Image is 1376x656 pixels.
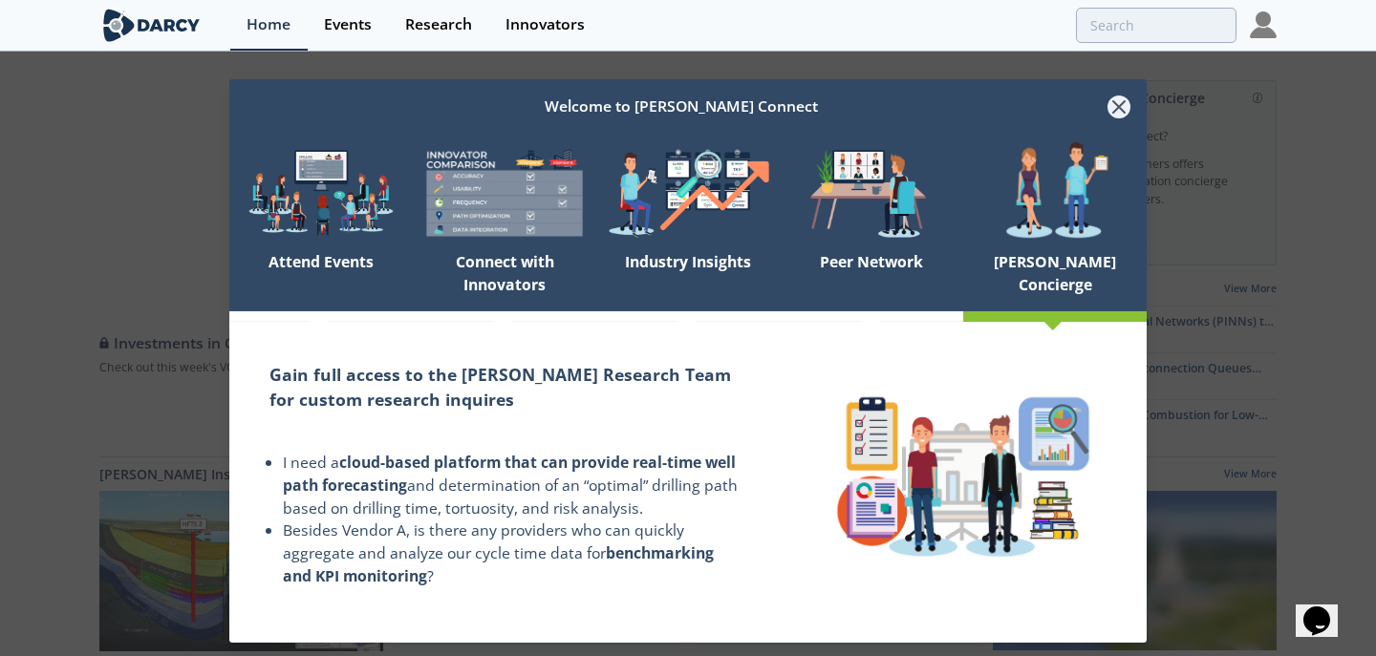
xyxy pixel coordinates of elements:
li: Besides Vendor A, is there any providers who can quickly aggregate and analyze our cycle time dat... [283,519,740,587]
img: Profile [1250,11,1277,38]
h2: Gain full access to the [PERSON_NAME] Research Team for custom research inquires [269,362,740,413]
div: Research [405,17,472,32]
div: Peer Network [780,244,963,311]
img: welcome-explore-560578ff38cea7c86bcfe544b5e45342.png [229,141,413,244]
div: Industry Insights [596,244,780,311]
img: welcome-find-a12191a34a96034fcac36f4ff4d37733.png [596,141,780,244]
div: Home [247,17,290,32]
img: welcome-compare-1b687586299da8f117b7ac84fd957760.png [413,141,596,244]
img: concierge-details-e70ed233a7353f2f363bd34cf2359179.png [826,386,1101,568]
div: Innovators [505,17,585,32]
input: Advanced Search [1076,8,1236,43]
div: [PERSON_NAME] Concierge [963,244,1147,311]
div: Welcome to [PERSON_NAME] Connect [256,89,1107,125]
li: I need a and determination of an “optimal” drilling path based on drilling time, tortuosity, and ... [283,452,740,519]
strong: benchmarking and KPI monitoring [283,542,714,586]
div: Events [324,17,372,32]
img: welcome-attend-b816887fc24c32c29d1763c6e0ddb6e6.png [780,141,963,244]
iframe: chat widget [1296,580,1357,637]
strong: cloud-based platform that can provide real-time well path forecasting [283,452,736,496]
img: logo-wide.svg [99,9,204,42]
div: Connect with Innovators [413,244,596,311]
div: Attend Events [229,244,413,311]
img: welcome-concierge-wide-20dccca83e9cbdbb601deee24fb8df72.png [963,141,1147,244]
